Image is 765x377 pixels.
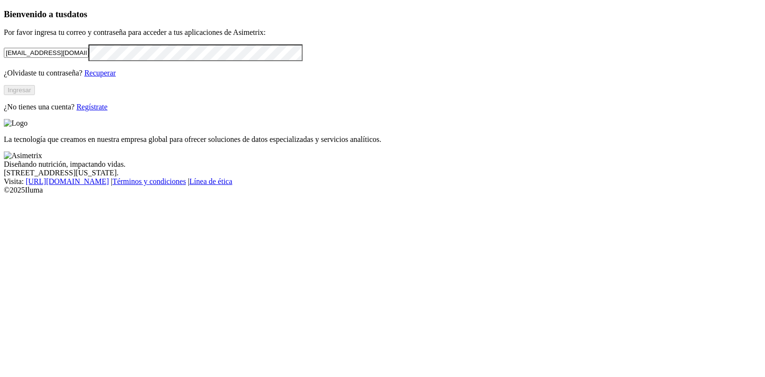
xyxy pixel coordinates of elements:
[189,177,232,185] a: Línea de ética
[4,85,35,95] button: Ingresar
[4,151,42,160] img: Asimetrix
[4,48,88,58] input: Tu correo
[4,103,761,111] p: ¿No tienes una cuenta?
[4,28,761,37] p: Por favor ingresa tu correo y contraseña para acceder a tus aplicaciones de Asimetrix:
[67,9,87,19] span: datos
[4,135,761,144] p: La tecnología que creamos en nuestra empresa global para ofrecer soluciones de datos especializad...
[84,69,116,77] a: Recuperar
[4,177,761,186] div: Visita : | |
[76,103,108,111] a: Regístrate
[4,119,28,128] img: Logo
[26,177,109,185] a: [URL][DOMAIN_NAME]
[4,160,761,169] div: Diseñando nutrición, impactando vidas.
[4,169,761,177] div: [STREET_ADDRESS][US_STATE].
[112,177,186,185] a: Términos y condiciones
[4,69,761,77] p: ¿Olvidaste tu contraseña?
[4,9,761,20] h3: Bienvenido a tus
[4,186,761,194] div: © 2025 Iluma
